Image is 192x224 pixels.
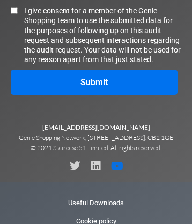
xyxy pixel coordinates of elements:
button: Submit [11,70,178,95]
span: I give consent for a member of the Genie Shopping team to use the submitted data for the purposes... [24,6,181,64]
b: [EMAIL_ADDRESS][DOMAIN_NAME] [42,123,150,131]
p: Genie Shopping Network, [STREET_ADDRESS]. CB2 1GE © 2021 Staircase 51 Limited. All rights reserved. [5,122,187,153]
span: Submit [80,78,108,87]
a: Useful Downloads [68,194,124,212]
